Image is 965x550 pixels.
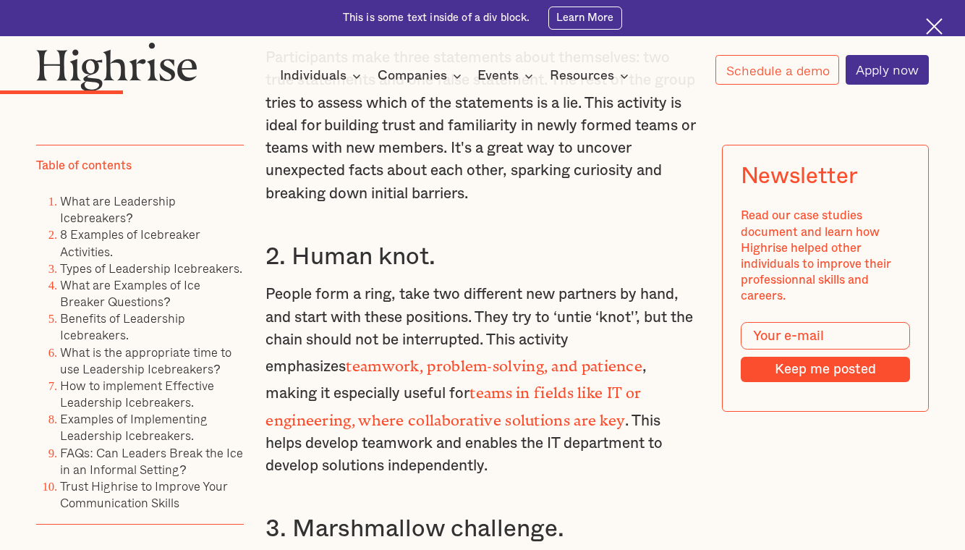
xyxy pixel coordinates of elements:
a: Benefits of Leadership Icebreakers. [60,309,185,344]
strong: teamwork, problem-solving, and patience [346,357,642,367]
div: This is some text inside of a div block. [343,11,530,25]
strong: teams in fields like IT or engineering, where collaborative solutions are key [265,384,641,420]
input: Your e-mail [740,322,910,350]
a: FAQs: Can Leaders Break the Ice in an Informal Setting? [60,444,243,478]
div: Individuals [280,67,365,85]
a: Learn More [548,7,623,30]
form: Modal Form [740,322,910,382]
div: Table of contents [36,158,132,174]
a: Trust Highrise to Improve Your Communication Skills [60,477,228,512]
a: Types of Leadership Icebreakers. [60,259,242,277]
input: Keep me posted [740,357,910,382]
div: Events [477,67,537,85]
div: Resources [550,67,614,85]
a: Examples of Implementing Leadership Icebreakers. [60,410,208,444]
img: Highrise logo [36,42,197,90]
a: What are Leadership Icebreakers? [60,192,176,227]
p: Participants make three statements about themselves: two true statements and one false statement.... [265,46,699,205]
div: Events [477,67,519,85]
a: How to implement Effective Leadership Icebreakers. [60,376,214,411]
div: Companies [378,67,466,85]
div: Companies [378,67,447,85]
a: What is the appropriate time to use Leadership Icebreakers? [60,343,231,378]
p: People form a ring, take two different new partners by hand, and start with these positions. They... [265,283,699,477]
div: Newsletter [740,164,857,190]
div: Read our case studies document and learn how Highrise helped other individuals to improve their p... [740,208,910,304]
a: Schedule a demo [715,55,839,85]
div: Individuals [280,67,347,85]
a: 8 Examples of Icebreaker Activities. [60,225,200,260]
a: Apply now [846,55,929,85]
img: Cross icon [926,18,943,35]
a: What are Examples of Ice Breaker Questions? [60,276,200,310]
div: Resources [550,67,633,85]
h3: 2. Human knot. [265,242,699,273]
h3: 3. Marshmallow challenge. [265,515,699,545]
